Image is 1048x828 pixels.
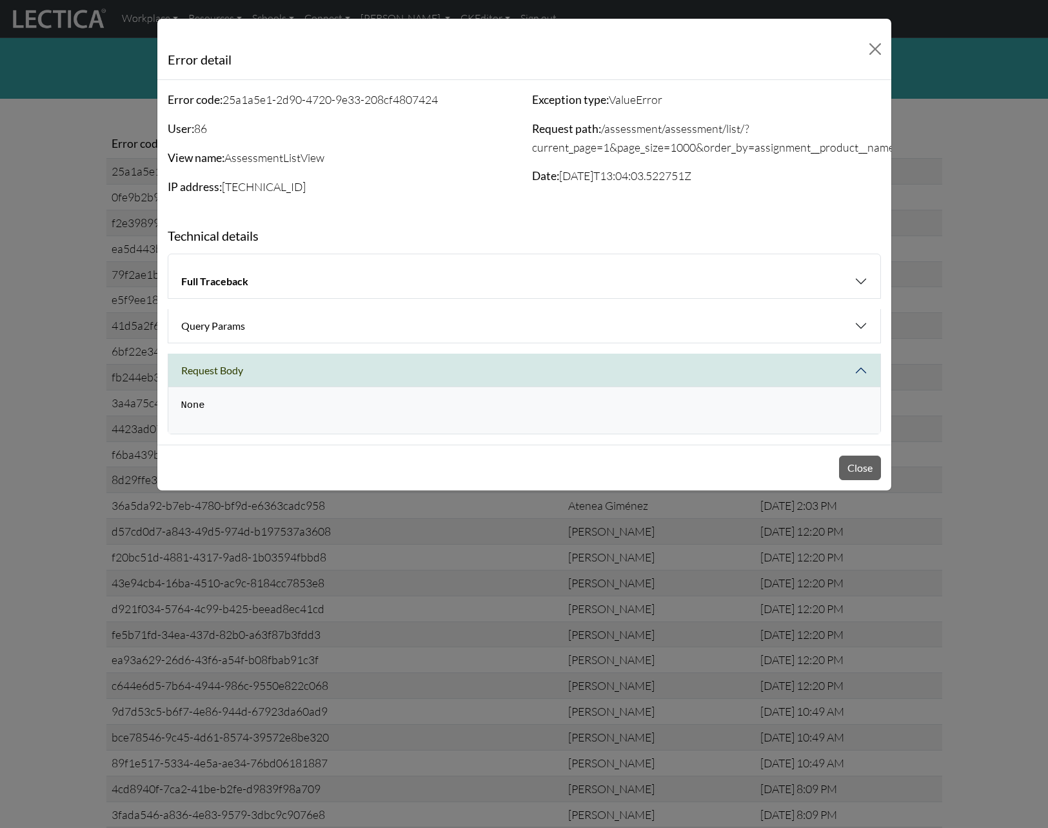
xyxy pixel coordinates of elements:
p: /assessment/assessment/list/?current_page=1&page_size=1000&order_by=assignment__product__name& [532,119,881,156]
h5: Error detail [168,50,232,69]
p: 86 [168,119,517,138]
strong: View name: [168,151,224,165]
button: Close [839,456,881,480]
button: Full Traceback [168,265,880,298]
button: Close [864,38,886,60]
strong: Exception type: [532,93,609,106]
code: None [181,399,205,411]
strong: Error code: [168,93,222,106]
p: [TECHNICAL_ID] [168,177,517,196]
button: Request Body [168,354,880,387]
strong: Date: [532,169,559,183]
strong: Full Traceback [181,275,248,287]
strong: User: [168,122,194,136]
strong: Request path: [532,122,601,136]
strong: IP address: [168,180,222,194]
p: [DATE]T13:04:03.522751Z [532,167,881,185]
p: AssessmentListView [168,148,517,167]
p: 25a1a5e1-2d90-4720-9e33-208cf4807424 [168,90,517,109]
p: ValueError [532,90,881,109]
h5: Technical details [168,228,881,243]
button: Query Params [168,309,880,343]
